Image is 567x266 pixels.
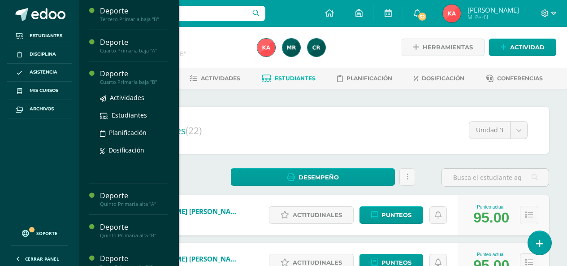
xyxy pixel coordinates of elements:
[100,69,168,85] a: DeporteCuarto Primaria baja "B"
[442,169,549,186] input: Busca el estudiante aquí...
[134,207,242,216] a: [PERSON_NAME] [PERSON_NAME]
[414,71,464,86] a: Dosificación
[30,32,62,39] span: Estudiantes
[100,6,168,16] div: Deporte
[231,168,395,186] a: Desempeño
[100,92,168,103] a: Actividades
[269,206,354,224] a: Actitudinales
[100,6,168,22] a: DeporteTercero Primaria baja "B"
[100,127,168,138] a: Planificación
[190,71,240,86] a: Actividades
[186,124,202,137] span: (22)
[100,37,168,48] div: Deporte
[307,39,325,57] img: 19436fc6d9716341a8510cf58c6830a2.png
[113,37,247,49] h1: Deporte
[7,27,72,45] a: Estudiantes
[7,64,72,82] a: Asistencia
[100,222,168,232] div: Deporte
[100,191,168,207] a: DeporteQuinto Primaria alta "A"
[381,207,411,223] span: Punteos
[100,232,168,239] div: Quinto Primaria alta "B"
[497,75,543,82] span: Conferencias
[109,128,147,137] span: Planificación
[30,105,54,113] span: Archivos
[299,169,339,186] span: Desempeño
[11,221,68,243] a: Soporte
[7,82,72,100] a: Mis cursos
[100,69,168,79] div: Deporte
[100,37,168,54] a: DeporteCuarto Primaria baja "A"
[422,75,464,82] span: Dosificación
[473,205,509,209] div: Punteo actual:
[417,12,427,22] span: 52
[257,39,275,57] img: 055b641256edc27d9aba05c5e4c57ff6.png
[293,207,342,223] span: Actitudinales
[112,111,147,119] span: Estudiantes
[476,122,503,139] span: Unidad 3
[134,254,242,263] a: [PERSON_NAME] [PERSON_NAME]
[467,5,519,14] span: [PERSON_NAME]
[100,79,168,85] div: Cuarto Primaria baja "B"
[36,230,57,236] span: Soporte
[25,256,59,262] span: Cerrar panel
[510,39,545,56] span: Actividad
[100,16,168,22] div: Tercero Primaria baja "B"
[100,145,168,155] a: Dosificación
[467,13,519,21] span: Mi Perfil
[108,146,144,154] span: Dosificación
[201,75,240,82] span: Actividades
[100,201,168,207] div: Quinto Primaria alta "A"
[469,122,527,139] a: Unidad 3
[275,75,316,82] span: Estudiantes
[359,206,423,224] a: Punteos
[100,191,168,201] div: Deporte
[282,39,300,57] img: 31cc3966fce4eb9ca4ceb0e9639e6c11.png
[100,110,168,120] a: Estudiantes
[100,222,168,239] a: DeporteQuinto Primaria alta "B"
[262,71,316,86] a: Estudiantes
[134,216,242,223] span: 230134
[30,69,57,76] span: Asistencia
[100,253,168,264] div: Deporte
[110,93,144,102] span: Actividades
[402,39,485,56] a: Herramientas
[443,4,461,22] img: 055b641256edc27d9aba05c5e4c57ff6.png
[473,209,509,226] div: 95.00
[7,45,72,64] a: Disciplina
[473,252,509,257] div: Punteo actual:
[100,48,168,54] div: Cuarto Primaria baja "A"
[423,39,473,56] span: Herramientas
[30,87,58,94] span: Mis cursos
[346,75,392,82] span: Planificación
[113,49,247,58] div: Cuarto Primaria baja 'B'
[337,71,392,86] a: Planificación
[7,100,72,118] a: Archivos
[489,39,556,56] a: Actividad
[486,71,543,86] a: Conferencias
[30,51,56,58] span: Disciplina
